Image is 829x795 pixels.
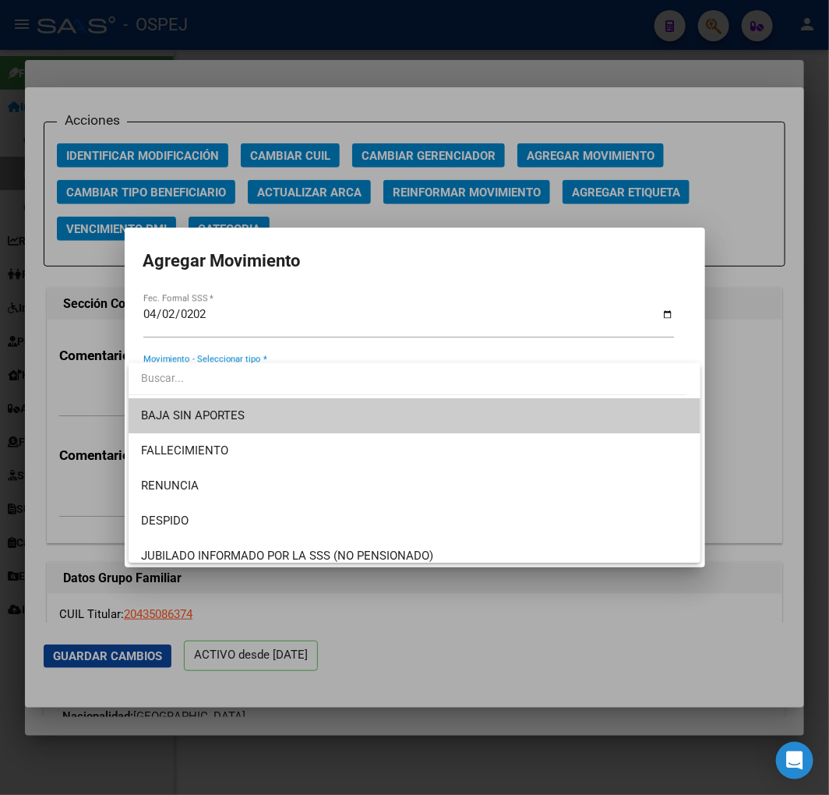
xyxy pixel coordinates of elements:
[141,514,189,528] span: DESPIDO
[129,362,687,394] input: dropdown search
[141,479,199,493] span: RENUNCIA
[776,742,813,779] div: Open Intercom Messenger
[141,408,245,422] span: BAJA SIN APORTES
[141,443,228,458] span: FALLECIMIENTO
[141,549,433,563] span: JUBILADO INFORMADO POR LA SSS (NO PENSIONADO)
